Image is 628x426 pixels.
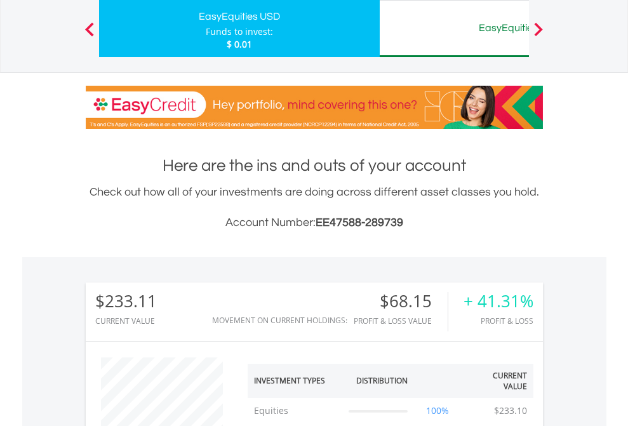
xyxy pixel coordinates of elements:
[95,317,157,325] div: CURRENT VALUE
[206,25,273,38] div: Funds to invest:
[77,29,102,41] button: Previous
[86,214,543,232] h3: Account Number:
[95,292,157,310] div: $233.11
[248,398,343,423] td: Equities
[488,398,533,423] td: $233.10
[227,38,252,50] span: $ 0.01
[354,317,448,325] div: Profit & Loss Value
[316,216,403,229] span: EE47588-289739
[356,375,408,386] div: Distribution
[107,8,372,25] div: EasyEquities USD
[86,154,543,177] h1: Here are the ins and outs of your account
[464,317,533,325] div: Profit & Loss
[414,398,462,423] td: 100%
[248,364,343,398] th: Investment Types
[464,292,533,310] div: + 41.31%
[354,292,448,310] div: $68.15
[86,183,543,232] div: Check out how all of your investments are doing across different asset classes you hold.
[86,86,543,129] img: EasyCredit Promotion Banner
[212,316,347,324] div: Movement on Current Holdings:
[526,29,551,41] button: Next
[462,364,533,398] th: Current Value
